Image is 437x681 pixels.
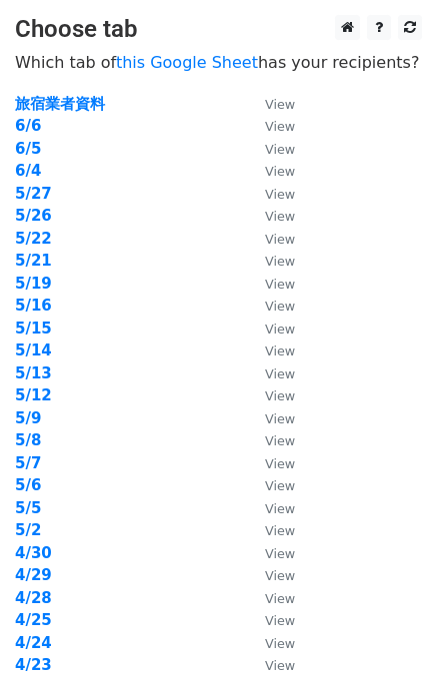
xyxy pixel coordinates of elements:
small: View [265,209,295,224]
small: View [265,366,295,381]
small: View [265,501,295,516]
small: View [265,478,295,493]
a: View [245,230,295,248]
a: 5/13 [15,364,52,382]
a: this Google Sheet [116,53,258,72]
a: View [245,409,295,427]
a: 5/2 [15,521,41,539]
a: 5/26 [15,207,52,225]
a: 5/22 [15,230,52,248]
a: 4/30 [15,544,52,562]
small: View [265,658,295,673]
small: View [265,232,295,247]
a: View [245,656,295,674]
a: View [245,341,295,359]
a: 6/6 [15,117,41,135]
a: View [245,95,295,113]
a: 5/6 [15,476,41,494]
a: 5/5 [15,499,41,517]
small: View [265,568,295,583]
a: View [245,521,295,539]
a: View [245,364,295,382]
a: View [245,185,295,203]
a: View [245,634,295,652]
a: View [245,566,295,584]
a: View [245,611,295,629]
a: View [245,252,295,270]
small: View [265,613,295,628]
a: View [245,297,295,315]
small: View [265,254,295,269]
small: View [265,142,295,157]
a: 5/16 [15,297,52,315]
a: 4/24 [15,634,52,652]
a: View [245,140,295,158]
a: 5/27 [15,185,52,203]
small: View [265,119,295,134]
a: 5/14 [15,341,52,359]
small: View [265,456,295,471]
a: View [245,589,295,607]
h3: Choose tab [15,15,422,44]
a: View [245,207,295,225]
small: View [265,343,295,358]
a: 5/21 [15,252,52,270]
a: 4/29 [15,566,52,584]
a: 4/25 [15,611,52,629]
a: View [245,431,295,449]
a: View [245,320,295,338]
a: 5/8 [15,431,41,449]
a: View [245,476,295,494]
a: 5/7 [15,454,41,472]
a: 5/9 [15,409,41,427]
a: 4/28 [15,589,52,607]
a: 旅宿業者資料 [15,95,105,113]
small: View [265,411,295,426]
small: View [265,164,295,179]
a: 6/5 [15,140,41,158]
a: 5/19 [15,275,52,293]
a: View [245,499,295,517]
a: View [245,275,295,293]
small: View [265,97,295,112]
small: View [265,187,295,202]
small: View [265,433,295,448]
a: View [245,386,295,404]
a: 5/12 [15,386,52,404]
small: View [265,299,295,314]
a: 6/4 [15,162,41,180]
small: View [265,277,295,292]
p: Which tab of has your recipients? [15,52,422,73]
a: View [245,117,295,135]
a: View [245,544,295,562]
a: View [245,454,295,472]
a: 5/15 [15,320,52,338]
a: 4/23 [15,656,52,674]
